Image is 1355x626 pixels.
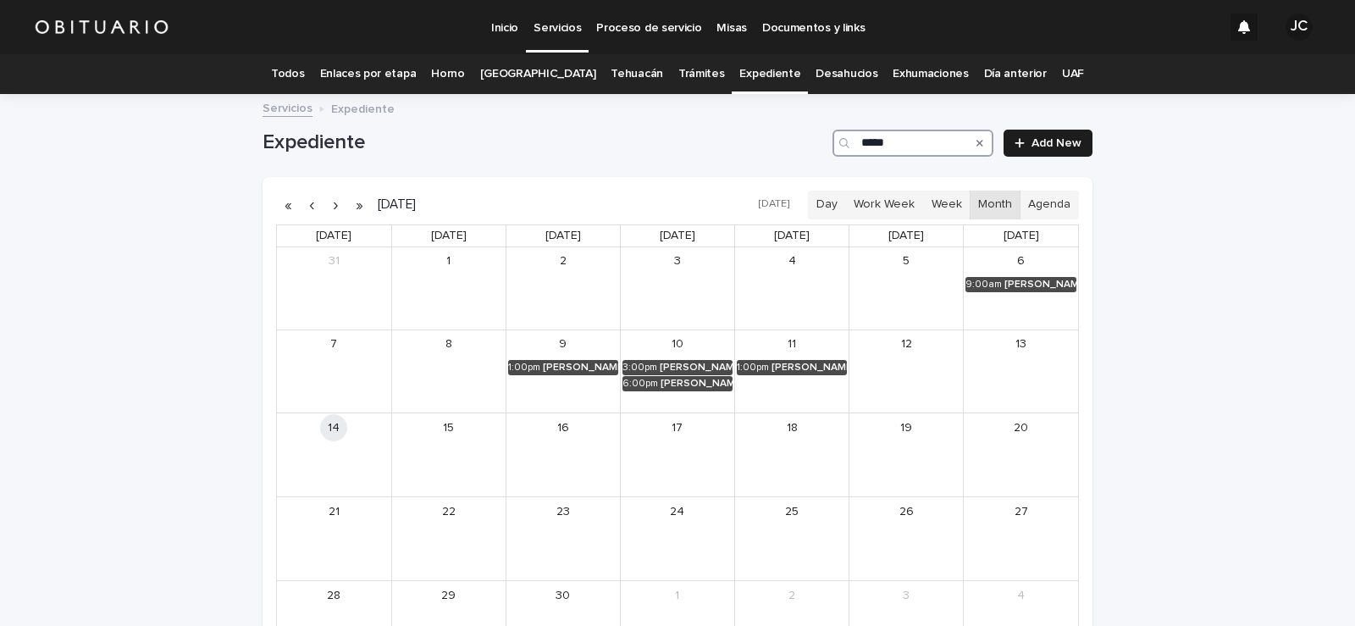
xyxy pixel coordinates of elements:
a: September 28, 2025 [320,582,347,609]
td: September 11, 2025 [735,330,849,413]
button: Next year [347,191,371,219]
td: September 17, 2025 [620,413,734,497]
td: September 24, 2025 [620,497,734,581]
a: September 29, 2025 [435,582,462,609]
a: Tuesday [542,225,584,247]
a: UAF [1062,54,1084,94]
a: September 12, 2025 [893,331,920,358]
a: August 31, 2025 [320,248,347,275]
td: September 23, 2025 [506,497,620,581]
a: Monday [428,225,470,247]
div: 1:00pm [508,362,540,374]
div: 1:00pm [737,362,769,374]
td: September 19, 2025 [849,413,964,497]
td: September 10, 2025 [620,330,734,413]
td: September 12, 2025 [849,330,964,413]
a: Thursday [771,225,813,247]
div: [PERSON_NAME] [661,378,733,390]
button: [DATE] [750,192,798,217]
a: September 3, 2025 [664,248,691,275]
a: September 9, 2025 [550,331,577,358]
a: September 17, 2025 [664,414,691,441]
td: September 18, 2025 [735,413,849,497]
a: October 3, 2025 [893,582,920,609]
a: Trámites [678,54,725,94]
button: Previous month [300,191,324,219]
td: September 8, 2025 [391,330,506,413]
input: Search [832,130,993,157]
a: September 10, 2025 [664,331,691,358]
h2: [DATE] [371,198,416,211]
td: September 7, 2025 [277,330,391,413]
a: September 26, 2025 [893,498,920,525]
a: Todos [271,54,304,94]
a: September 4, 2025 [778,248,805,275]
button: Previous year [276,191,300,219]
a: Exhumaciones [893,54,968,94]
button: Day [808,191,846,219]
button: Month [970,191,1020,219]
h1: Expediente [263,130,826,155]
a: October 4, 2025 [1008,582,1035,609]
a: September 23, 2025 [550,498,577,525]
a: September 6, 2025 [1008,248,1035,275]
a: September 19, 2025 [893,414,920,441]
td: September 2, 2025 [506,247,620,330]
td: September 6, 2025 [964,247,1078,330]
a: September 15, 2025 [435,414,462,441]
a: September 16, 2025 [550,414,577,441]
a: September 11, 2025 [778,331,805,358]
a: Servicios [263,97,312,117]
a: September 13, 2025 [1008,331,1035,358]
a: Tehuacán [611,54,663,94]
span: Add New [1031,137,1081,149]
td: September 1, 2025 [391,247,506,330]
div: 6:00pm [622,378,658,390]
a: September 18, 2025 [778,414,805,441]
a: Día anterior [984,54,1047,94]
td: September 9, 2025 [506,330,620,413]
p: Expediente [331,98,395,117]
a: September 20, 2025 [1008,414,1035,441]
div: [PERSON_NAME] [1004,279,1076,291]
a: September 21, 2025 [320,498,347,525]
a: September 24, 2025 [664,498,691,525]
a: Expediente [739,54,800,94]
button: Agenda [1020,191,1079,219]
a: Friday [885,225,927,247]
td: September 25, 2025 [735,497,849,581]
a: September 2, 2025 [550,248,577,275]
a: September 7, 2025 [320,331,347,358]
td: September 26, 2025 [849,497,964,581]
a: September 27, 2025 [1008,498,1035,525]
a: September 5, 2025 [893,248,920,275]
a: October 1, 2025 [664,582,691,609]
button: Work Week [845,191,923,219]
td: September 27, 2025 [964,497,1078,581]
a: September 1, 2025 [435,248,462,275]
td: September 15, 2025 [391,413,506,497]
td: September 16, 2025 [506,413,620,497]
button: Next month [324,191,347,219]
a: Desahucios [816,54,877,94]
td: September 22, 2025 [391,497,506,581]
td: September 4, 2025 [735,247,849,330]
img: HUM7g2VNRLqGMmR9WVqf [34,10,169,44]
a: Wednesday [656,225,699,247]
a: September 14, 2025 [320,414,347,441]
a: October 2, 2025 [778,582,805,609]
td: September 5, 2025 [849,247,964,330]
a: September 30, 2025 [550,582,577,609]
a: [GEOGRAPHIC_DATA] [480,54,596,94]
a: September 25, 2025 [778,498,805,525]
a: Add New [1004,130,1092,157]
a: Horno [431,54,464,94]
a: Sunday [312,225,355,247]
a: September 22, 2025 [435,498,462,525]
div: [PERSON_NAME] [543,362,618,374]
td: September 21, 2025 [277,497,391,581]
div: 9:00am [965,279,1002,291]
div: 3:00pm [622,362,657,374]
div: [PERSON_NAME] Y [PERSON_NAME] DE LA [PERSON_NAME] [660,362,733,374]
